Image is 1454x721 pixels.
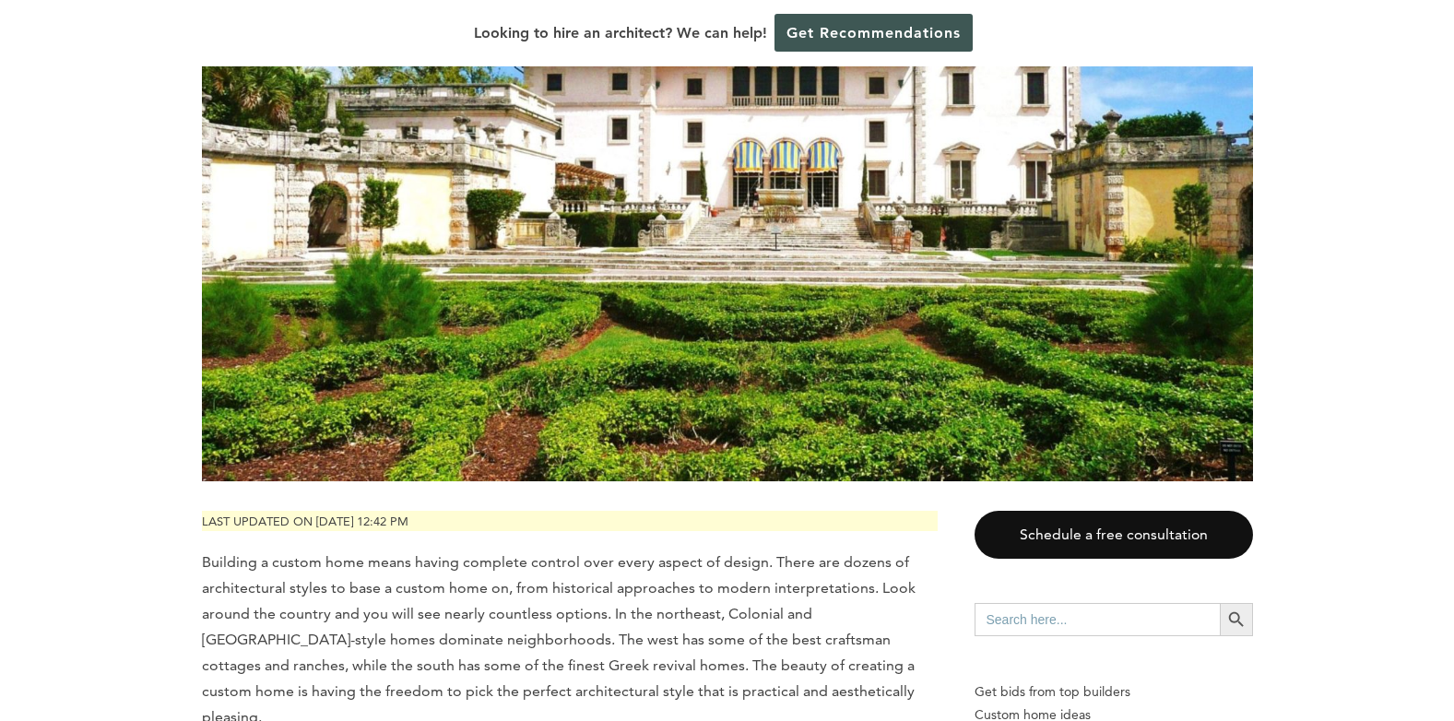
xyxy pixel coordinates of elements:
[1100,588,1432,699] iframe: Drift Widget Chat Controller
[975,511,1253,560] a: Schedule a free consultation
[975,680,1253,703] p: Get bids from top builders
[774,14,973,52] a: Get Recommendations
[975,603,1220,636] input: Search here...
[202,511,938,532] p: Last updated on [DATE] 12:42 pm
